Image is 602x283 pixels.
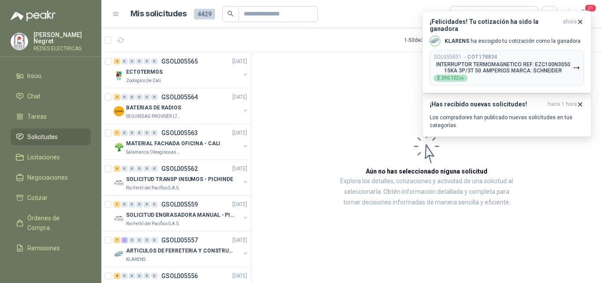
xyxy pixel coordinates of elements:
div: 0 [136,58,143,64]
a: 2 0 0 0 0 0 GSOL005564[DATE] Company LogoBATERIAS DE RADIOSSEGURIDAD PROVISER LTDA [114,92,249,120]
p: ha escogido tu cotización como la ganadora [445,38,580,45]
span: 4429 [194,9,215,19]
div: 0 [121,94,128,100]
div: 0 [129,130,135,136]
div: 0 [136,130,143,136]
div: 0 [144,201,150,208]
span: search [227,11,234,17]
img: Company Logo [430,36,440,46]
p: Los compradores han publicado nuevas solicitudes en tus categorías. [430,113,584,129]
div: 0 [144,58,150,64]
div: 0 [121,273,128,279]
a: Remisiones [11,240,91,257]
a: 4 0 0 0 0 0 GSOL005562[DATE] Company LogoSOLICITUD TRANSP INSUMOS - PICHINDERio Fertil del Pacífi... [114,163,249,192]
div: 0 [136,273,143,279]
a: Inicio [11,68,91,84]
b: KLARENS [445,38,469,44]
p: [DATE] [232,129,247,137]
span: 290.122 [442,76,464,80]
div: 0 [129,237,135,243]
div: 0 [121,58,128,64]
p: Rio Fertil del Pacífico S.A.S. [126,185,180,192]
div: 0 [136,237,143,243]
a: 1 0 0 0 0 0 GSOL005559[DATE] Company LogoSOLICITUD ENGRASADORA MANUAL - PICHINDERio Fertil del Pa... [114,199,249,227]
p: GSOL005564 [161,94,198,100]
p: REDES ELECTRICAS [33,46,91,51]
div: 0 [129,201,135,208]
div: Todas [456,9,474,19]
p: KLARENS [126,256,145,263]
div: 0 [151,94,158,100]
p: BATERIAS DE RADIOS [126,104,181,112]
div: 0 [136,94,143,100]
div: 8 [114,273,120,279]
a: Licitaciones [11,149,91,166]
div: 0 [129,94,135,100]
span: Tareas [27,112,47,121]
div: 0 [151,166,158,172]
p: [DATE] [232,93,247,102]
div: 0 [151,130,158,136]
div: 0 [151,273,158,279]
p: Explora los detalles, cotizaciones y actividad de una solicitud al seleccionarla. Obtén informaci... [339,176,514,208]
a: Chat [11,88,91,105]
div: $ [434,75,468,82]
div: 0 [151,201,158,208]
div: 2 [114,94,120,100]
div: 1 [114,130,120,136]
p: INTERRUPTOR TERMOMAGNETICO REF: EZC100N3050 15KA 3P/3T 50 AMPERIOS MARCA: SCHNEIDER [434,61,572,74]
span: Inicio [27,71,41,81]
p: SOL055851 → [434,54,497,60]
p: GSOL005562 [161,166,198,172]
span: ahora [563,18,577,32]
img: Company Logo [114,249,124,260]
a: Configuración [11,260,91,277]
button: SOL055851→COT178834INTERRUPTOR TERMOMAGNETICO REF: EZC100N3050 15KA 3P/3T 50 AMPERIOS MARCA: SCHN... [430,50,584,86]
div: 0 [144,273,150,279]
p: MATERIAL FACHADA OFICINA - CALI [126,140,220,148]
span: Chat [27,91,41,101]
button: ¡Has recibido nuevas solicitudes!hace 1 hora Los compradores han publicado nuevas solicitudes en ... [422,93,591,137]
img: Company Logo [114,106,124,117]
p: GSOL005556 [161,273,198,279]
a: Cotizar [11,189,91,206]
div: 0 [136,201,143,208]
span: Cotizar [27,193,48,203]
div: 0 [144,94,150,100]
h3: ¡Felicidades! Tu cotización ha sido la ganadora [430,18,559,32]
div: 0 [121,201,128,208]
div: 0 [144,237,150,243]
p: [DATE] [232,57,247,66]
p: ECTOTERMOS [126,68,163,76]
p: GSOL005563 [161,130,198,136]
span: ,00 [459,76,464,80]
h1: Mis solicitudes [130,8,187,20]
div: 0 [136,166,143,172]
p: GSOL005559 [161,201,198,208]
p: [DATE] [232,236,247,245]
div: 0 [129,273,135,279]
div: 4 [114,166,120,172]
p: GSOL005557 [161,237,198,243]
a: Tareas [11,108,91,125]
span: Licitaciones [27,152,60,162]
div: 0 [121,130,128,136]
a: 7 2 0 0 0 0 GSOL005557[DATE] Company LogoARTICULOS DE FERRETERIA Y CONSTRUCCION EN GENERALKLARENS [114,235,249,263]
div: 0 [129,166,135,172]
p: Salamanca Oleaginosas SAS [126,149,182,156]
p: GSOL005565 [161,58,198,64]
a: 4 0 0 0 0 0 GSOL005565[DATE] Company LogoECTOTERMOSZoologico De Cali [114,56,249,84]
p: SOLICITUD TRANSP INSUMOS - PICHINDE [126,175,233,184]
span: hace 1 hora [548,101,577,108]
div: 2 [121,237,128,243]
a: Solicitudes [11,128,91,145]
img: Company Logo [11,33,28,50]
span: Negociaciones [27,173,68,182]
h3: Aún no has seleccionado niguna solicitud [366,166,487,176]
p: SEGURIDAD PROVISER LTDA [126,113,182,120]
span: 21 [584,4,597,12]
p: [DATE] [232,272,247,280]
button: ¡Felicidades! Tu cotización ha sido la ganadoraahora Company LogoKLARENS ha escogido tu cotizació... [422,11,591,93]
a: Negociaciones [11,169,91,186]
p: [DATE] [232,165,247,173]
